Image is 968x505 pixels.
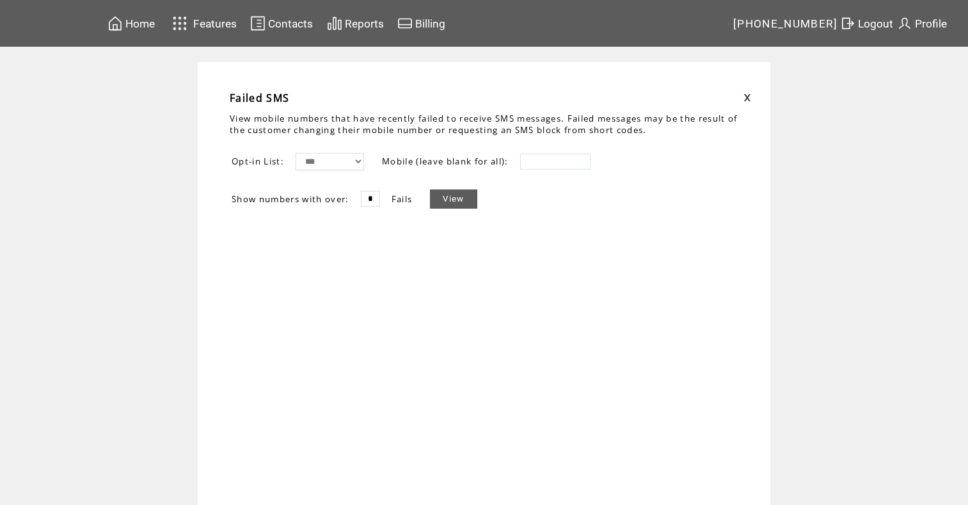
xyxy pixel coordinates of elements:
a: Reports [325,13,386,33]
span: Failed SMS [230,91,289,105]
span: Contacts [268,17,313,30]
span: Fails [392,193,413,205]
img: profile.svg [897,15,912,31]
img: exit.svg [840,15,855,31]
span: Profile [915,17,947,30]
img: features.svg [169,13,191,34]
img: chart.svg [327,15,342,31]
a: Profile [895,13,949,33]
span: View mobile numbers that have recently failed to receive SMS messages. Failed messages may be the... [230,113,738,136]
span: Opt-in List: [232,156,284,167]
img: home.svg [107,15,123,31]
span: Logout [858,17,893,30]
span: Billing [415,17,445,30]
a: View [430,189,477,209]
span: Mobile (leave blank for all): [382,156,509,167]
img: creidtcard.svg [397,15,413,31]
span: Features [193,17,237,30]
a: Features [167,11,239,36]
span: Reports [345,17,384,30]
a: Home [106,13,157,33]
a: Logout [838,13,895,33]
span: Home [125,17,155,30]
a: Contacts [248,13,315,33]
span: Show numbers with over: [232,193,349,205]
span: [PHONE_NUMBER] [733,17,838,30]
img: contacts.svg [250,15,266,31]
a: Billing [395,13,447,33]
